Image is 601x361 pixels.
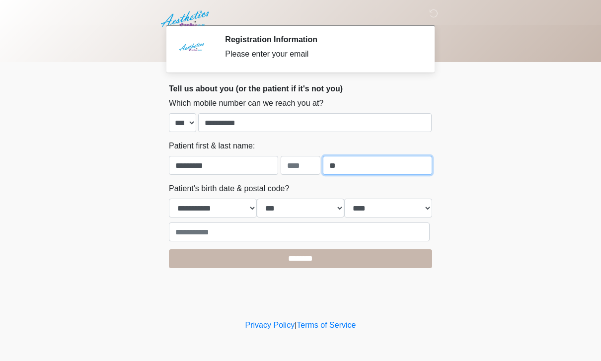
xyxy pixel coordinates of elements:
[245,321,295,329] a: Privacy Policy
[159,7,213,30] img: Aesthetics by Emediate Cure Logo
[169,84,432,93] h2: Tell us about you (or the patient if it's not you)
[225,35,417,44] h2: Registration Information
[169,97,323,109] label: Which mobile number can we reach you at?
[169,183,289,195] label: Patient's birth date & postal code?
[225,48,417,60] div: Please enter your email
[297,321,356,329] a: Terms of Service
[176,35,206,65] img: Agent Avatar
[169,140,255,152] label: Patient first & last name:
[295,321,297,329] a: |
